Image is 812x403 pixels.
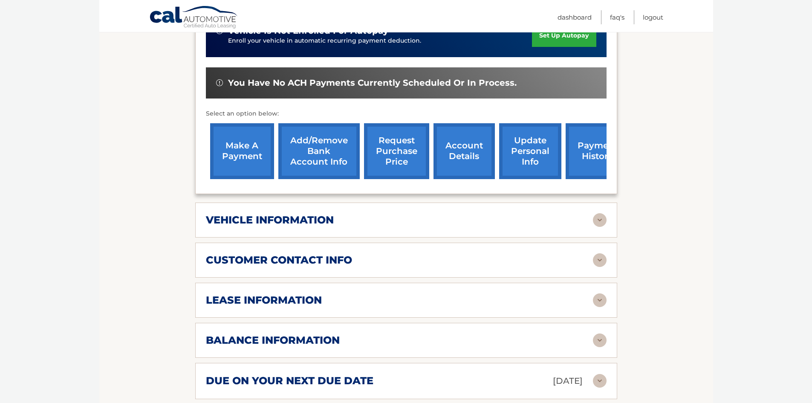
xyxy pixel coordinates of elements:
[206,334,340,347] h2: balance information
[206,294,322,307] h2: lease information
[499,123,561,179] a: update personal info
[364,123,429,179] a: request purchase price
[593,293,607,307] img: accordion-rest.svg
[566,123,630,179] a: payment history
[532,24,596,47] a: set up autopay
[228,36,532,46] p: Enroll your vehicle in automatic recurring payment deduction.
[643,10,663,24] a: Logout
[206,109,607,119] p: Select an option below:
[593,374,607,388] img: accordion-rest.svg
[433,123,495,179] a: account details
[558,10,592,24] a: Dashboard
[593,333,607,347] img: accordion-rest.svg
[206,254,352,267] h2: customer contact info
[210,123,274,179] a: make a payment
[216,79,223,86] img: alert-white.svg
[278,123,360,179] a: Add/Remove bank account info
[593,213,607,227] img: accordion-rest.svg
[593,253,607,267] img: accordion-rest.svg
[206,214,334,226] h2: vehicle information
[149,6,239,30] a: Cal Automotive
[228,78,517,88] span: You have no ACH payments currently scheduled or in process.
[610,10,624,24] a: FAQ's
[553,374,583,389] p: [DATE]
[206,374,373,387] h2: due on your next due date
